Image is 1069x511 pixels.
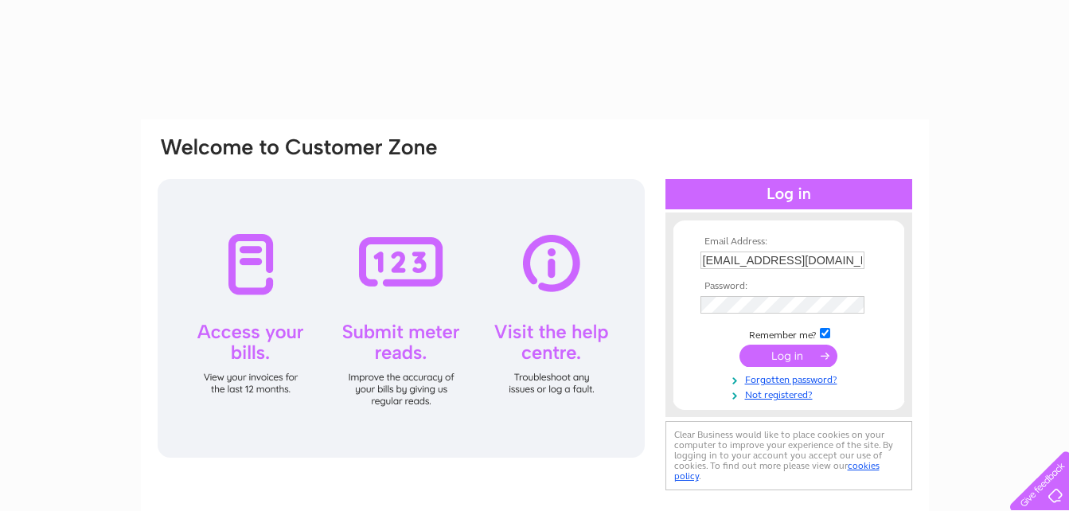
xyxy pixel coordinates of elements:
input: Submit [739,345,837,367]
a: cookies policy [674,460,880,482]
th: Password: [696,281,881,292]
a: Not registered? [700,386,881,401]
div: Clear Business would like to place cookies on your computer to improve your experience of the sit... [665,421,912,490]
a: Forgotten password? [700,371,881,386]
td: Remember me? [696,326,881,341]
th: Email Address: [696,236,881,248]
